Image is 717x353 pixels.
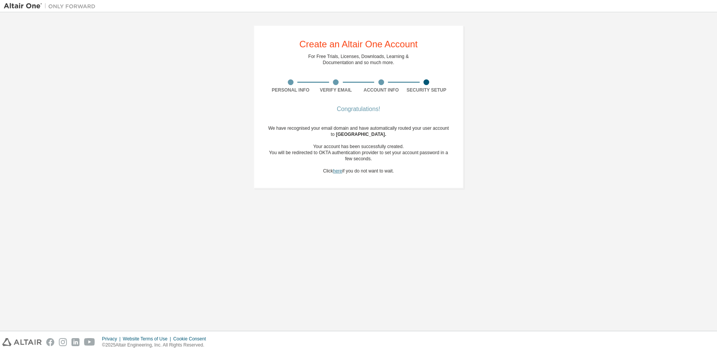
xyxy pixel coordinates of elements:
[268,107,449,111] div: Congratulations!
[268,125,449,174] div: We have recognised your email domain and have automatically routed your user account to Click if ...
[173,336,210,342] div: Cookie Consent
[71,338,79,346] img: linkedin.svg
[4,2,99,10] img: Altair One
[308,53,409,66] div: For Free Trials, Licenses, Downloads, Learning & Documentation and so much more.
[336,132,386,137] span: [GEOGRAPHIC_DATA] .
[313,87,359,93] div: Verify Email
[268,87,313,93] div: Personal Info
[84,338,95,346] img: youtube.svg
[333,168,342,174] a: here
[268,150,449,162] div: You will be redirected to OKTA authentication provider to set your account password in a few seco...
[358,87,404,93] div: Account Info
[102,336,123,342] div: Privacy
[123,336,173,342] div: Website Terms of Use
[59,338,67,346] img: instagram.svg
[102,342,211,348] p: © 2025 Altair Engineering, Inc. All Rights Reserved.
[268,143,449,150] div: Your account has been successfully created.
[46,338,54,346] img: facebook.svg
[404,87,449,93] div: Security Setup
[2,338,42,346] img: altair_logo.svg
[299,40,418,49] div: Create an Altair One Account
